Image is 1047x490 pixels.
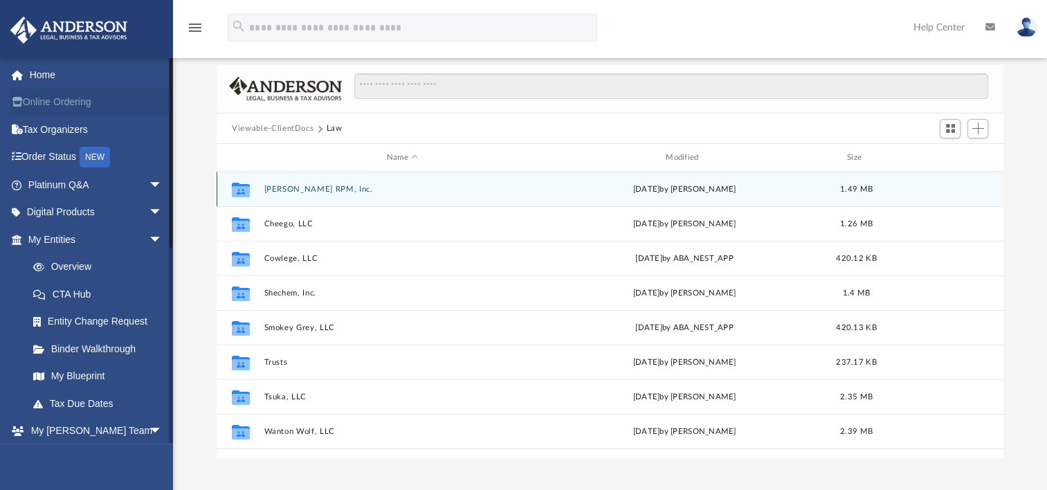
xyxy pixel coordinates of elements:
[10,199,183,226] a: Digital Productsarrow_drop_down
[633,185,660,193] span: [DATE]
[890,152,987,164] div: id
[223,152,257,164] div: id
[10,89,183,116] a: Online Ordering
[264,219,540,228] button: Cheego, LLC
[217,172,1003,458] div: grid
[10,226,183,253] a: My Entitiesarrow_drop_down
[840,428,873,435] span: 2.39 MB
[231,19,246,34] i: search
[547,218,823,230] div: by [PERSON_NAME]
[546,152,823,164] div: Modified
[547,356,823,369] div: by [PERSON_NAME]
[840,393,873,401] span: 2.35 MB
[187,26,203,36] a: menu
[264,427,540,436] button: Wanton Wolf, LLC
[940,119,960,138] button: Switch to Grid View
[19,390,183,417] a: Tax Due Dates
[829,152,884,164] div: Size
[149,226,176,254] span: arrow_drop_down
[19,308,183,336] a: Entity Change Request
[6,17,131,44] img: Anderson Advisors Platinum Portal
[10,171,183,199] a: Platinum Q&Aarrow_drop_down
[836,359,876,366] span: 237.17 KB
[264,323,540,332] button: Smokey Grey, LLC
[10,417,176,445] a: My [PERSON_NAME] Teamarrow_drop_down
[19,280,183,308] a: CTA Hub
[264,185,540,194] button: [PERSON_NAME] RPM, Inc.
[149,199,176,227] span: arrow_drop_down
[547,287,823,300] div: [DATE] by [PERSON_NAME]
[354,73,988,100] input: Search files and folders
[19,253,183,281] a: Overview
[967,119,988,138] button: Add
[10,116,183,143] a: Tax Organizers
[232,122,313,135] button: Viewable-ClientDocs
[840,220,873,228] span: 1.26 MB
[547,426,823,438] div: [DATE] by [PERSON_NAME]
[836,324,876,332] span: 420.13 KB
[80,147,110,167] div: NEW
[149,417,176,446] span: arrow_drop_down
[327,122,343,135] button: Law
[10,61,183,89] a: Home
[264,152,540,164] div: Name
[264,392,540,401] button: Tsuka, LLC
[1016,17,1037,37] img: User Pic
[633,359,660,366] span: [DATE]
[10,143,183,172] a: Order StatusNEW
[843,289,871,297] span: 1.4 MB
[547,391,823,403] div: [DATE] by [PERSON_NAME]
[19,363,176,390] a: My Blueprint
[633,220,660,228] span: [DATE]
[547,183,823,196] div: by [PERSON_NAME]
[19,335,183,363] a: Binder Walkthrough
[836,255,876,262] span: 420.12 KB
[547,253,823,265] div: [DATE] by ABA_NEST_APP
[264,289,540,298] button: Shechem, Inc.
[187,19,203,36] i: menu
[149,171,176,199] span: arrow_drop_down
[840,185,873,193] span: 1.49 MB
[264,358,540,367] button: Trusts
[547,322,823,334] div: [DATE] by ABA_NEST_APP
[264,254,540,263] button: Cowlege, LLC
